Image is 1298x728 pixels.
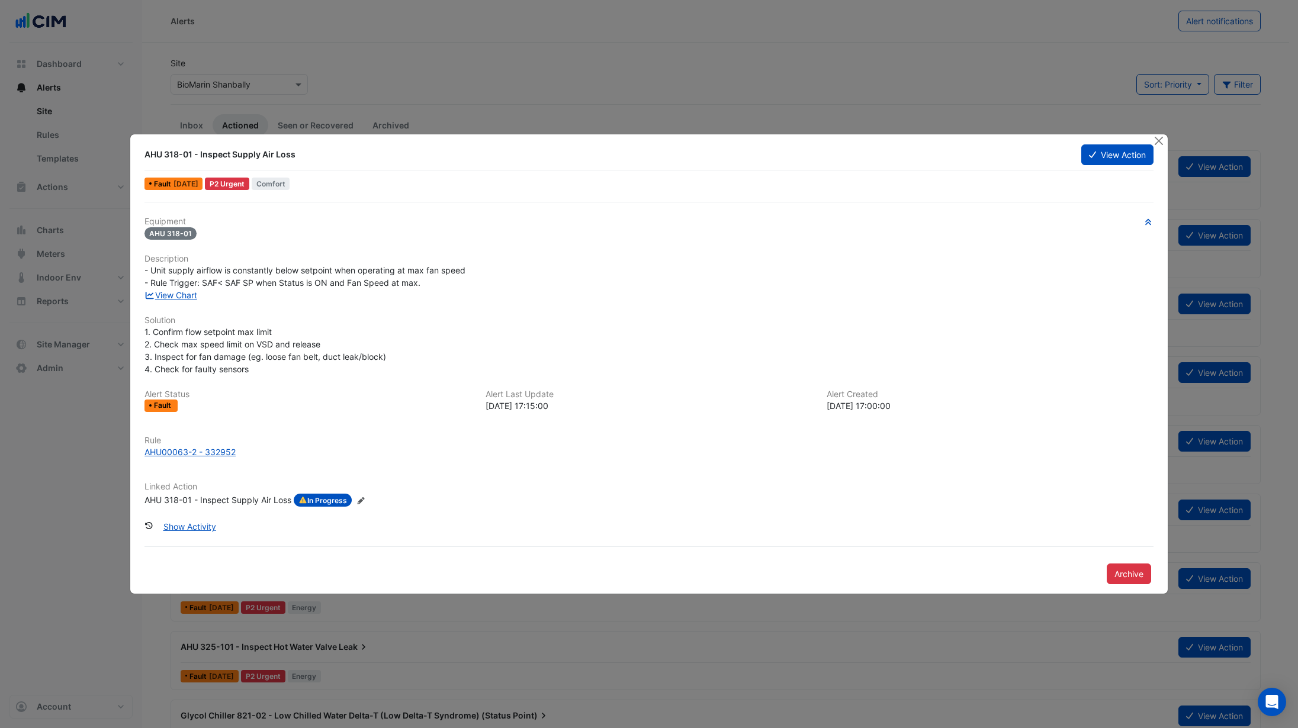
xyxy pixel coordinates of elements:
[827,400,1154,412] div: [DATE] 17:00:00
[1081,144,1154,165] button: View Action
[486,400,812,412] div: [DATE] 17:15:00
[486,389,812,400] h6: Alert Last Update
[144,265,465,288] span: - Unit supply airflow is constantly below setpoint when operating at max fan speed - Rule Trigger...
[252,178,290,190] span: Comfort
[144,389,471,400] h6: Alert Status
[144,217,1154,227] h6: Equipment
[144,436,1154,446] h6: Rule
[1258,688,1286,716] div: Open Intercom Messenger
[144,446,236,458] div: AHU00063-2 - 332952
[174,179,198,188] span: Tue 23-Sep-2025 17:15 IST
[156,516,224,537] button: Show Activity
[144,227,197,240] span: AHU 318-01
[1107,563,1151,584] button: Archive
[1153,134,1165,147] button: Close
[144,327,386,374] span: 1. Confirm flow setpoint max limit 2. Check max speed limit on VSD and release 3. Inspect for fan...
[294,494,352,507] span: In Progress
[827,389,1154,400] h6: Alert Created
[144,446,1154,458] a: AHU00063-2 - 332952
[356,496,365,505] fa-icon: Edit Linked Action
[154,181,174,188] span: Fault
[144,315,1154,326] h6: Solution
[144,494,291,507] div: AHU 318-01 - Inspect Supply Air Loss
[144,149,1066,160] div: AHU 318-01 - Inspect Supply Air Loss
[144,254,1154,264] h6: Description
[205,178,249,190] div: P2 Urgent
[144,290,197,300] a: View Chart
[144,482,1154,492] h6: Linked Action
[154,402,174,409] span: Fault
